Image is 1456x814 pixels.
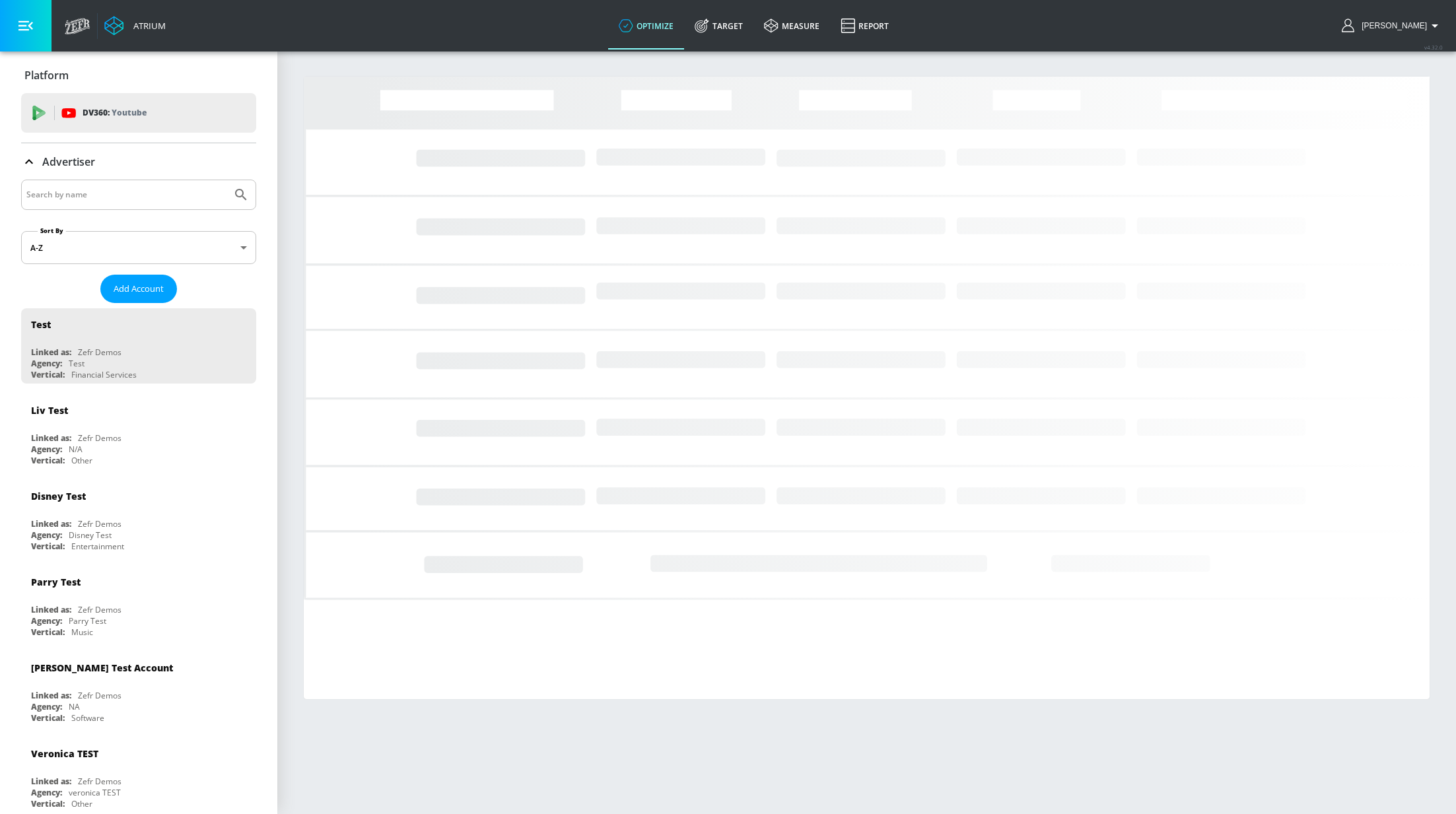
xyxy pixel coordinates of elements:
div: Zefr Demos [78,776,121,787]
div: N/A [69,444,83,455]
a: optimize [608,2,684,50]
div: TestLinked as:Zefr DemosAgency:TestVertical:Financial Services [21,308,256,384]
p: Youtube [112,106,147,119]
button: [PERSON_NAME] [1342,18,1443,34]
div: Vertical: [31,798,65,809]
div: [PERSON_NAME] Test Account [31,661,173,674]
div: Other [71,455,92,466]
p: DV360: [83,106,147,120]
div: Zefr Demos [78,690,121,701]
div: Disney Test [69,529,112,541]
div: Disney TestLinked as:Zefr DemosAgency:Disney TestVertical:Entertainment [21,480,256,555]
div: Zefr Demos [78,604,121,615]
span: login as: samantha.yip@zefr.com [1356,21,1427,30]
div: Parry Test [31,576,81,588]
a: measure [753,2,830,50]
span: v 4.32.0 [1424,44,1443,51]
a: Report [830,2,899,50]
div: Test [69,358,85,369]
div: Linked as: [31,604,71,615]
a: Target [684,2,753,50]
div: Linked as: [31,776,71,787]
div: Disney Test [31,490,86,502]
div: Linked as: [31,432,71,444]
div: Vertical: [31,369,65,380]
div: Parry TestLinked as:Zefr DemosAgency:Parry TestVertical:Music [21,566,256,641]
div: Software [71,712,104,724]
div: A-Z [21,231,256,264]
div: Vertical: [31,712,65,724]
div: Zefr Demos [78,518,121,529]
div: Agency: [31,529,62,541]
div: Agency: [31,358,62,369]
div: Music [71,627,93,638]
div: Entertainment [71,541,124,552]
div: Veronica TEST [31,747,98,760]
div: Veronica TESTLinked as:Zefr DemosAgency:veronica TESTVertical:Other [21,737,256,813]
div: Platform [21,57,256,94]
div: Other [71,798,92,809]
div: Parry Test [69,615,106,627]
div: Agency: [31,444,62,455]
div: Advertiser [21,143,256,180]
div: Agency: [31,701,62,712]
div: Liv TestLinked as:Zefr DemosAgency:N/AVertical:Other [21,394,256,469]
p: Advertiser [42,154,95,169]
div: Vertical: [31,455,65,466]
div: NA [69,701,80,712]
div: Liv Test [31,404,68,417]
div: veronica TEST [69,787,121,798]
div: [PERSON_NAME] Test AccountLinked as:Zefr DemosAgency:NAVertical:Software [21,652,256,727]
div: Agency: [31,787,62,798]
div: DV360: Youtube [21,93,256,133]
div: Linked as: [31,518,71,529]
div: Agency: [31,615,62,627]
div: Vertical: [31,541,65,552]
div: Financial Services [71,369,137,380]
div: Test [31,318,51,331]
div: Zefr Demos [78,432,121,444]
p: Platform [24,68,69,83]
span: Add Account [114,281,164,296]
label: Sort By [38,226,66,235]
div: Atrium [128,20,166,32]
div: Linked as: [31,690,71,701]
button: Add Account [100,275,177,303]
a: Atrium [104,16,166,36]
input: Search by name [26,186,226,203]
div: Zefr Demos [78,347,121,358]
div: Linked as: [31,347,71,358]
div: Vertical: [31,627,65,638]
